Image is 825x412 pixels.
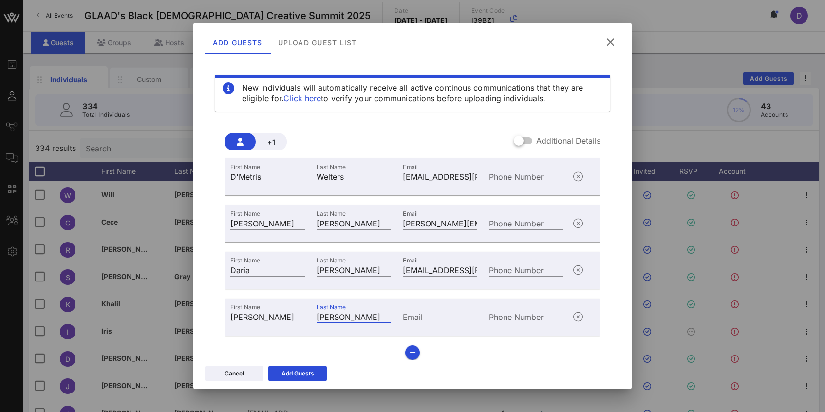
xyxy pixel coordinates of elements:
[268,366,327,381] button: Add Guests
[403,163,418,170] label: Email
[283,94,321,103] a: Click here
[263,138,279,146] span: +1
[225,369,244,378] div: Cancel
[317,257,346,264] label: Last Name
[270,31,365,54] div: Upload Guest List
[230,210,260,217] label: First Name
[403,210,418,217] label: Email
[281,369,314,378] div: Add Guests
[230,303,260,311] label: First Name
[205,31,270,54] div: Add Guests
[230,257,260,264] label: First Name
[536,136,600,146] label: Additional Details
[256,133,287,150] button: +1
[317,210,346,217] label: Last Name
[317,163,346,170] label: Last Name
[403,257,418,264] label: Email
[317,310,391,323] input: Last Name
[242,82,602,104] div: New individuals will automatically receive all active continous communications that they are elig...
[205,366,263,381] button: Cancel
[317,303,346,311] label: Last Name
[230,163,260,170] label: First Name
